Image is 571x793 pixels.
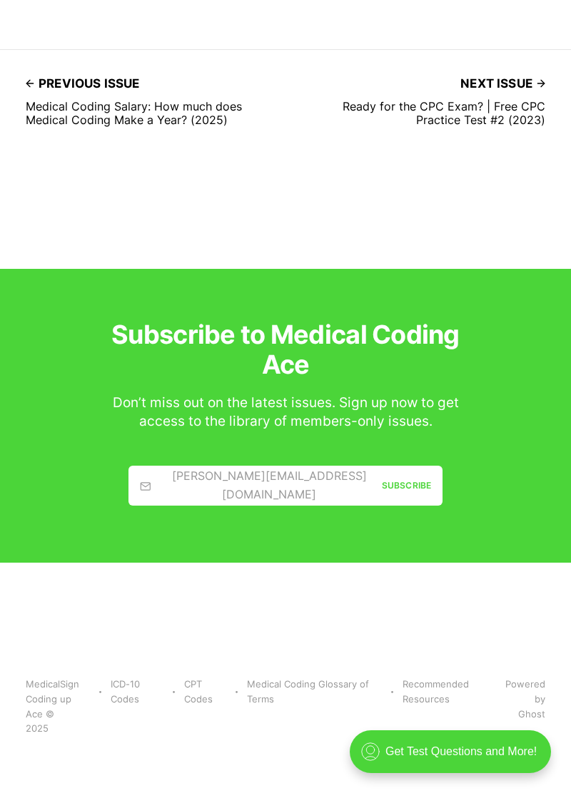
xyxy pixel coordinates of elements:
[60,677,90,707] a: Sign up
[26,73,268,126] a: Previous issue Medical Coding Salary: How much does Medical Coding Make a Year? (2025)
[184,677,226,707] a: CPT Codes
[303,100,545,126] h4: Ready for the CPC Exam? | Free CPC Practice Test #2 (2023)
[140,467,382,503] div: [PERSON_NAME][EMAIL_ADDRESS][DOMAIN_NAME]
[100,320,471,379] h3: Subscribe to Medical Coding Ace
[403,677,505,707] a: Recommended Resources
[338,723,571,793] iframe: portal-trigger
[460,73,545,95] span: Next issue
[247,677,382,707] a: Medical Coding Glossary of Terms
[100,394,471,431] div: Don’t miss out on the latest issues. Sign up now to get access to the library of members-only iss...
[111,677,163,707] a: ICD-10 Codes
[128,466,443,506] a: [PERSON_NAME][EMAIL_ADDRESS][DOMAIN_NAME] Subscribe
[26,73,139,95] span: Previous issue
[26,677,60,736] div: Medical Coding Ace © 2025
[505,678,545,720] a: Powered by Ghost
[303,73,545,126] a: Next issue Ready for the CPC Exam? | Free CPC Practice Test #2 (2023)
[382,479,431,492] div: Subscribe
[26,100,268,126] h4: Medical Coding Salary: How much does Medical Coding Make a Year? (2025)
